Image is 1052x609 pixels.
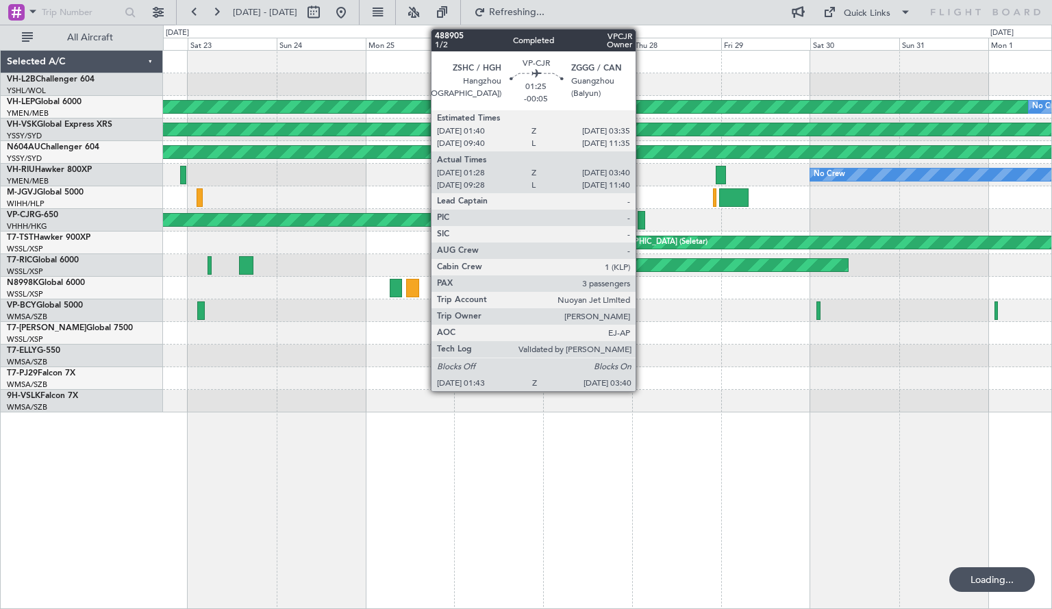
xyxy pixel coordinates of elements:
span: VP-BCY [7,301,36,310]
span: M-JGVJ [7,188,37,197]
span: T7-RIC [7,256,32,264]
a: VP-CJRG-650 [7,211,58,219]
a: WSSL/XSP [7,289,43,299]
a: T7-RICGlobal 6000 [7,256,79,264]
div: Thu 28 [632,38,721,50]
button: Quick Links [816,1,918,23]
button: All Aircraft [15,27,149,49]
a: VP-BCYGlobal 5000 [7,301,83,310]
a: YSSY/SYD [7,153,42,164]
div: Sun 31 [899,38,988,50]
a: N8998KGlobal 6000 [7,279,85,287]
div: Quick Links [844,7,890,21]
a: T7-TSTHawker 900XP [7,234,90,242]
span: T7-[PERSON_NAME] [7,324,86,332]
a: WSSL/XSP [7,244,43,254]
a: WIHH/HLP [7,199,45,209]
a: VH-LEPGlobal 6000 [7,98,82,106]
div: Sun 24 [277,38,366,50]
a: YSHL/WOL [7,86,46,96]
div: Planned Maint [GEOGRAPHIC_DATA] (Seletar) [547,232,707,253]
input: Trip Number [42,2,121,23]
a: WMSA/SZB [7,380,47,390]
a: T7-PJ29Falcon 7X [7,369,75,377]
span: 9H-VSLK [7,392,40,400]
a: VH-L2BChallenger 604 [7,75,95,84]
div: Loading... [949,567,1035,592]
a: WSSL/XSP [7,266,43,277]
div: Sat 23 [188,38,277,50]
div: Tue 26 [454,38,543,50]
a: T7-[PERSON_NAME]Global 7500 [7,324,133,332]
a: 9H-VSLKFalcon 7X [7,392,78,400]
a: YMEN/MEB [7,108,49,119]
a: WMSA/SZB [7,312,47,322]
div: Fri 29 [721,38,810,50]
a: VH-RIUHawker 800XP [7,166,92,174]
a: VH-VSKGlobal Express XRS [7,121,112,129]
span: VP-CJR [7,211,35,219]
span: VH-LEP [7,98,35,106]
a: YMEN/MEB [7,176,49,186]
span: N604AU [7,143,40,151]
a: T7-ELLYG-550 [7,347,60,355]
a: WMSA/SZB [7,402,47,412]
a: WSSL/XSP [7,334,43,345]
span: T7-PJ29 [7,369,38,377]
div: [DATE] [166,27,189,39]
span: N8998K [7,279,38,287]
div: Sat 30 [810,38,899,50]
div: Planned Maint Dubai (Al Maktoum Intl) [473,255,608,275]
a: YSSY/SYD [7,131,42,141]
span: VH-L2B [7,75,36,84]
a: N604AUChallenger 604 [7,143,99,151]
a: VHHH/HKG [7,221,47,232]
div: Wed 27 [543,38,632,50]
button: Refreshing... [468,1,550,23]
span: VH-VSK [7,121,37,129]
span: T7-ELLY [7,347,37,355]
div: No Crew [814,164,845,185]
span: T7-TST [7,234,34,242]
div: [DATE] [990,27,1014,39]
div: Mon 25 [366,38,455,50]
a: M-JGVJGlobal 5000 [7,188,84,197]
span: Refreshing... [488,8,546,17]
span: [DATE] - [DATE] [233,6,297,18]
a: WMSA/SZB [7,357,47,367]
span: VH-RIU [7,166,35,174]
span: All Aircraft [36,33,145,42]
